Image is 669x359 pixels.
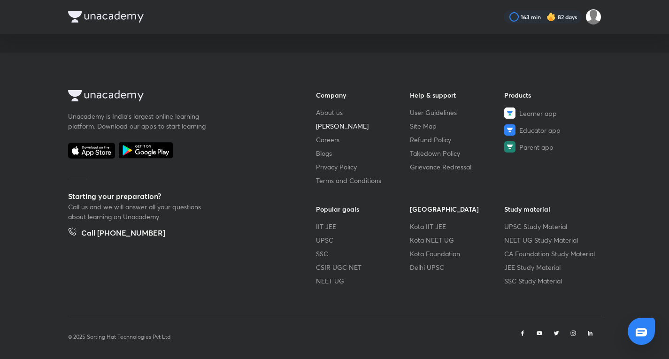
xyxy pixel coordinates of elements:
h6: Popular goals [316,204,410,214]
a: SSC Study Material [504,276,599,286]
a: CA Foundation Study Material [504,249,599,259]
span: Learner app [519,108,557,118]
a: JEE Study Material [504,262,599,272]
span: Careers [316,135,339,145]
a: User Guidelines [410,107,504,117]
img: Parent app [504,141,515,153]
h5: Starting your preparation? [68,191,286,202]
a: Delhi UPSC [410,262,504,272]
a: Grievance Redressal [410,162,504,172]
a: Site Map [410,121,504,131]
a: UPSC [316,235,410,245]
a: Educator app [504,124,599,136]
a: SSC [316,249,410,259]
a: Kota NEET UG [410,235,504,245]
a: CSIR UGC NET [316,262,410,272]
a: UPSC Study Material [504,222,599,231]
p: © 2025 Sorting Hat Technologies Pvt Ltd [68,333,170,341]
h6: Study material [504,204,599,214]
a: Parent app [504,141,599,153]
img: Learner app [504,107,515,119]
img: Company Logo [68,11,144,23]
a: Takedown Policy [410,148,504,158]
img: Company Logo [68,90,144,101]
a: NEET UG Study Material [504,235,599,245]
img: Kushagra Singh [585,9,601,25]
h6: Help & support [410,90,504,100]
a: [PERSON_NAME] [316,121,410,131]
h5: Call [PHONE_NUMBER] [81,227,165,240]
a: Kota IIT JEE [410,222,504,231]
img: streak [546,12,556,22]
p: Unacademy is India’s largest online learning platform. Download our apps to start learning [68,111,209,131]
span: Educator app [519,125,561,135]
a: About us [316,107,410,117]
h6: Company [316,90,410,100]
a: Terms and Conditions [316,176,410,185]
a: IIT JEE [316,222,410,231]
h6: [GEOGRAPHIC_DATA] [410,204,504,214]
a: Blogs [316,148,410,158]
a: Refund Policy [410,135,504,145]
p: Call us and we will answer all your questions about learning on Unacademy [68,202,209,222]
a: Kota Foundation [410,249,504,259]
a: Learner app [504,107,599,119]
img: Educator app [504,124,515,136]
span: Parent app [519,142,554,152]
a: Call [PHONE_NUMBER] [68,227,165,240]
a: Company Logo [68,90,286,104]
a: Privacy Policy [316,162,410,172]
a: Careers [316,135,410,145]
h6: Products [504,90,599,100]
a: NEET UG [316,276,410,286]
